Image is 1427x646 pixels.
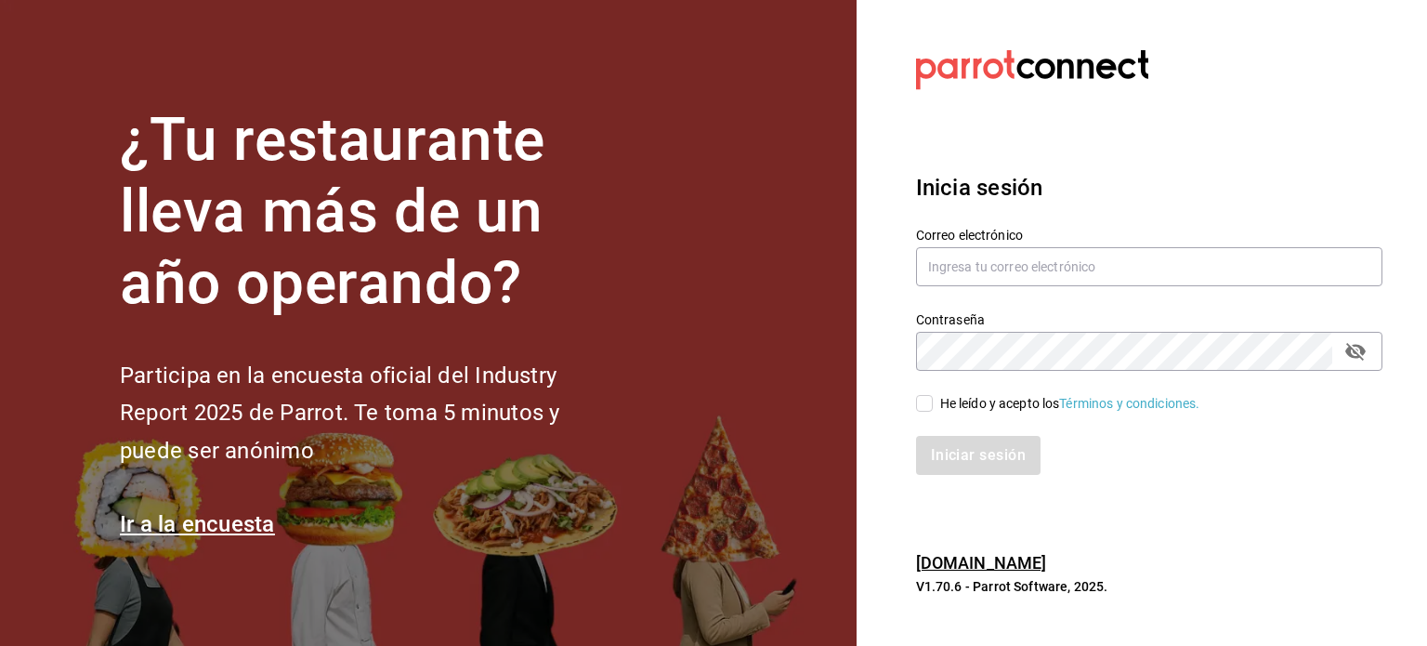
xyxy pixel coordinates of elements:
[120,511,275,537] a: Ir a la encuesta
[916,247,1382,286] input: Ingresa tu correo electrónico
[1340,336,1371,367] button: passwordField
[940,394,1200,414] div: He leído y acepto los
[120,357,622,470] h2: Participa en la encuesta oficial del Industry Report 2025 de Parrot. Te toma 5 minutos y puede se...
[916,577,1382,596] p: V1.70.6 - Parrot Software, 2025.
[916,553,1047,573] a: [DOMAIN_NAME]
[916,313,1382,326] label: Contraseña
[916,171,1382,204] h3: Inicia sesión
[1059,396,1199,411] a: Términos y condiciones.
[120,105,622,319] h1: ¿Tu restaurante lleva más de un año operando?
[916,229,1382,242] label: Correo electrónico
